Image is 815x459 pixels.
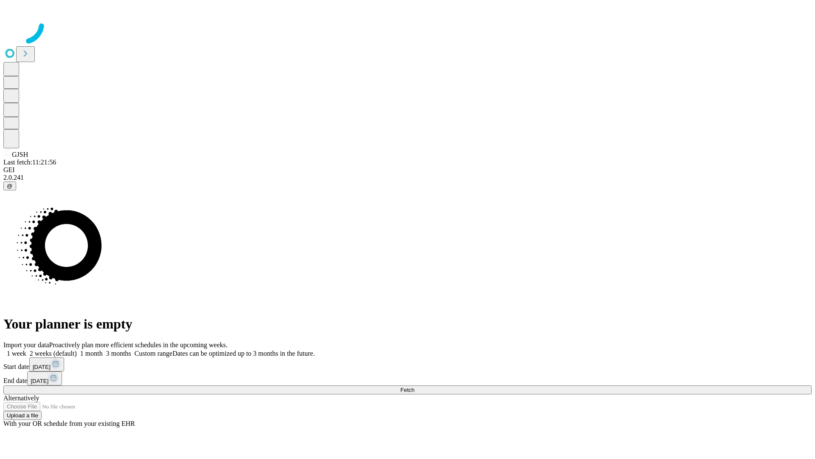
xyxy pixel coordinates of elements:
[3,357,812,371] div: Start date
[400,387,414,393] span: Fetch
[172,350,315,357] span: Dates can be optimized up to 3 months in the future.
[49,341,228,348] span: Proactively plan more efficient schedules in the upcoming weeks.
[3,371,812,385] div: End date
[30,350,77,357] span: 2 weeks (default)
[27,371,62,385] button: [DATE]
[106,350,131,357] span: 3 months
[80,350,103,357] span: 1 month
[3,411,42,420] button: Upload a file
[3,341,49,348] span: Import your data
[3,181,16,190] button: @
[3,394,39,402] span: Alternatively
[33,364,51,370] span: [DATE]
[29,357,64,371] button: [DATE]
[135,350,172,357] span: Custom range
[3,316,812,332] h1: Your planner is empty
[12,151,28,158] span: GJSH
[3,174,812,181] div: 2.0.241
[3,385,812,394] button: Fetch
[3,420,135,427] span: With your OR schedule from your existing EHR
[7,183,13,189] span: @
[3,166,812,174] div: GEI
[7,350,26,357] span: 1 week
[3,159,56,166] span: Last fetch: 11:21:56
[31,378,48,384] span: [DATE]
